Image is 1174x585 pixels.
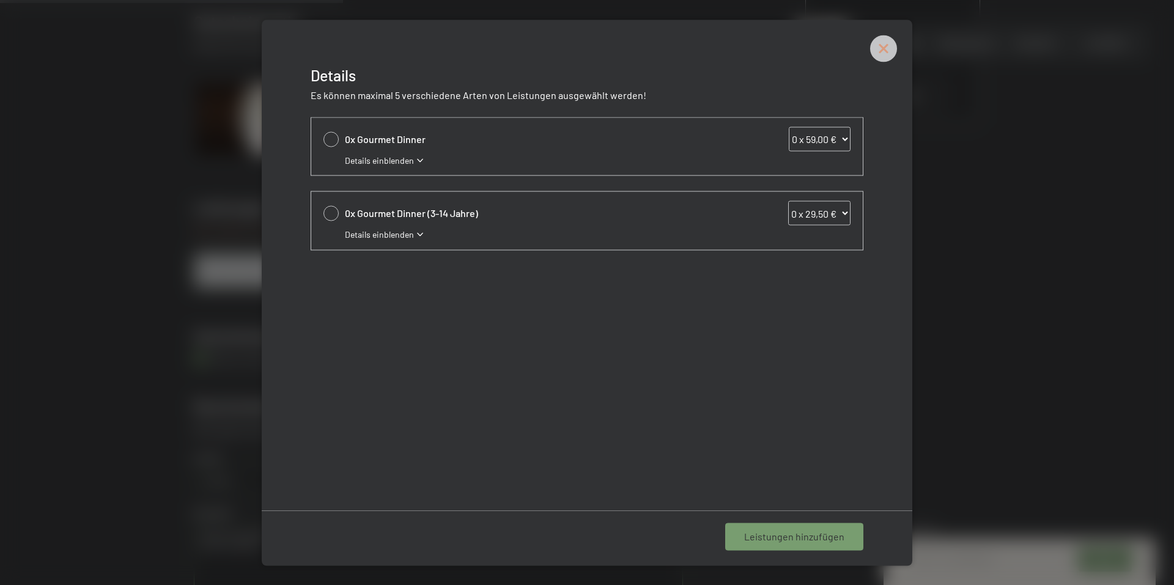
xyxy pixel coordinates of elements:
[311,65,356,84] span: Details
[311,88,863,101] p: Es können maximal 5 verschiedene Arten von Leistungen ausgewählt werden!
[345,229,414,241] span: Details einblenden
[345,154,414,166] span: Details einblenden
[744,530,844,543] span: Leistungen hinzufügen
[345,207,724,220] span: 0x Gourmet Dinner (3-14 Jahre)
[345,132,724,145] span: 0x Gourmet Dinner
